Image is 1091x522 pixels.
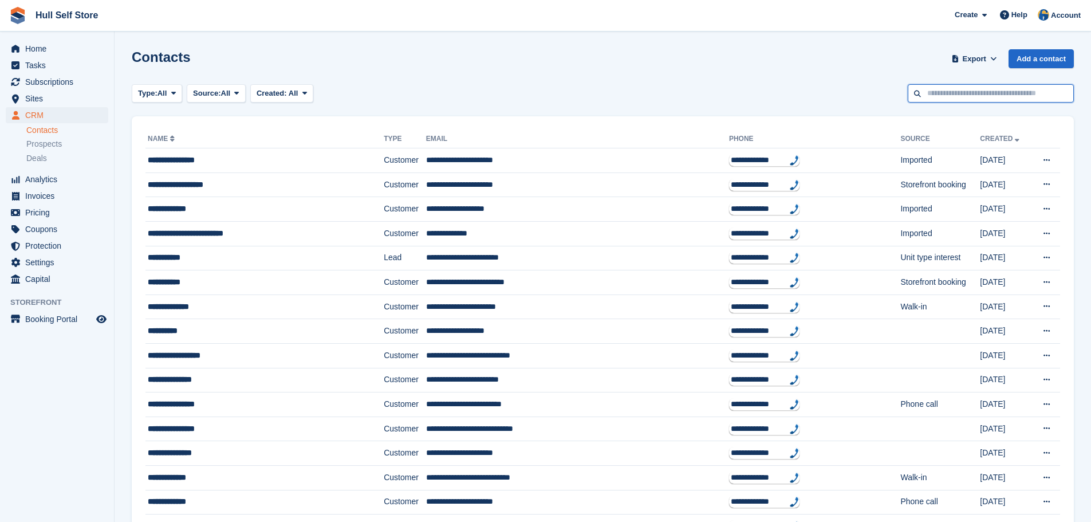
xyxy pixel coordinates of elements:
h1: Contacts [132,49,191,65]
span: All [157,88,167,99]
img: hfpfyWBK5wQHBAGPgDf9c6qAYOxxMAAAAASUVORK5CYII= [790,497,799,507]
span: Storefront [10,297,114,308]
a: Created [980,135,1022,143]
span: Prospects [26,139,62,150]
span: Deals [26,153,47,164]
td: Customer [384,417,426,441]
td: [DATE] [980,343,1031,368]
img: Hull Self Store [1038,9,1049,21]
td: Storefront booking [900,172,980,197]
a: Hull Self Store [31,6,103,25]
img: stora-icon-8386f47178a22dfd0bd8f6a31ec36ba5ce8667c1dd55bd0f319d3a0aa187defe.svg [9,7,26,24]
td: [DATE] [980,393,1031,417]
td: [DATE] [980,270,1031,295]
span: All [221,88,231,99]
td: Phone call [900,490,980,515]
span: Create [955,9,978,21]
button: Created: All [250,84,313,103]
td: [DATE] [980,148,1031,173]
span: Pricing [25,205,94,221]
img: hfpfyWBK5wQHBAGPgDf9c6qAYOxxMAAAAASUVORK5CYII= [790,448,799,458]
td: [DATE] [980,295,1031,319]
a: Deals [26,152,108,164]
span: Created: [257,89,287,97]
td: [DATE] [980,172,1031,197]
td: [DATE] [980,197,1031,222]
td: [DATE] [980,465,1031,490]
td: Customer [384,368,426,393]
a: menu [6,41,108,57]
span: Subscriptions [25,74,94,90]
td: Customer [384,148,426,173]
td: Customer [384,465,426,490]
span: CRM [25,107,94,123]
span: Settings [25,254,94,270]
a: menu [6,271,108,287]
img: hfpfyWBK5wQHBAGPgDf9c6qAYOxxMAAAAASUVORK5CYII= [790,375,799,385]
button: Type: All [132,84,182,103]
th: Phone [729,130,901,148]
span: Booking Portal [25,311,94,327]
button: Export [949,49,999,68]
td: Customer [384,221,426,246]
img: hfpfyWBK5wQHBAGPgDf9c6qAYOxxMAAAAASUVORK5CYII= [790,180,799,190]
img: hfpfyWBK5wQHBAGPgDf9c6qAYOxxMAAAAASUVORK5CYII= [790,399,799,410]
img: hfpfyWBK5wQHBAGPgDf9c6qAYOxxMAAAAASUVORK5CYII= [790,204,799,214]
img: hfpfyWBK5wQHBAGPgDf9c6qAYOxxMAAAAASUVORK5CYII= [790,473,799,483]
img: hfpfyWBK5wQHBAGPgDf9c6qAYOxxMAAAAASUVORK5CYII= [790,229,799,239]
a: Contacts [26,125,108,136]
a: menu [6,57,108,73]
td: Walk-in [900,465,980,490]
span: Protection [25,238,94,254]
td: Lead [384,246,426,270]
img: hfpfyWBK5wQHBAGPgDf9c6qAYOxxMAAAAASUVORK5CYII= [790,253,799,263]
th: Source [900,130,980,148]
td: Customer [384,490,426,515]
td: Imported [900,221,980,246]
a: menu [6,254,108,270]
a: menu [6,171,108,187]
img: hfpfyWBK5wQHBAGPgDf9c6qAYOxxMAAAAASUVORK5CYII= [790,326,799,336]
span: Coupons [25,221,94,237]
a: Prospects [26,138,108,150]
span: Help [1011,9,1027,21]
span: Tasks [25,57,94,73]
a: Preview store [94,312,108,326]
span: Sites [25,91,94,107]
td: Imported [900,148,980,173]
td: [DATE] [980,319,1031,344]
th: Type [384,130,426,148]
button: Source: All [187,84,246,103]
span: Source: [193,88,220,99]
img: hfpfyWBK5wQHBAGPgDf9c6qAYOxxMAAAAASUVORK5CYII= [790,424,799,434]
th: Email [426,130,729,148]
span: Export [963,53,986,65]
span: Invoices [25,188,94,204]
td: Customer [384,319,426,344]
td: [DATE] [980,417,1031,441]
span: All [289,89,298,97]
a: menu [6,311,108,327]
td: Customer [384,441,426,466]
td: Customer [384,197,426,222]
a: menu [6,107,108,123]
td: [DATE] [980,368,1031,393]
a: Name [148,135,177,143]
td: Customer [384,343,426,368]
td: Customer [384,270,426,295]
td: Customer [384,393,426,417]
span: Capital [25,271,94,287]
td: [DATE] [980,441,1031,466]
td: Walk-in [900,295,980,319]
img: hfpfyWBK5wQHBAGPgDf9c6qAYOxxMAAAAASUVORK5CYII= [790,351,799,361]
img: hfpfyWBK5wQHBAGPgDf9c6qAYOxxMAAAAASUVORK5CYII= [790,277,799,288]
a: menu [6,74,108,90]
td: Customer [384,295,426,319]
td: Phone call [900,393,980,417]
td: Unit type interest [900,246,980,270]
span: Type: [138,88,157,99]
a: menu [6,221,108,237]
td: [DATE] [980,221,1031,246]
td: Storefront booking [900,270,980,295]
span: Account [1051,10,1081,21]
